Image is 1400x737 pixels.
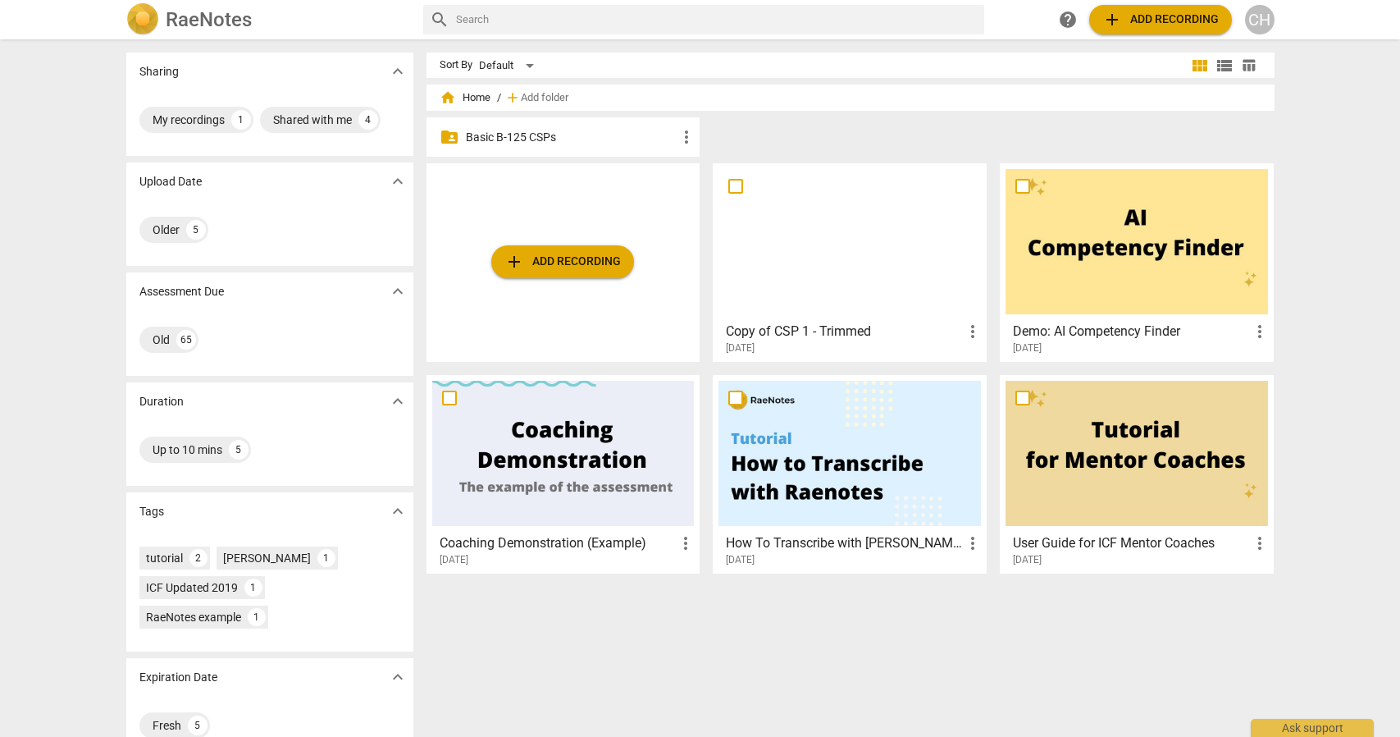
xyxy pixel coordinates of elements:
[1241,57,1256,73] span: table_chart
[385,169,410,194] button: Show more
[718,169,981,355] a: Copy of CSP 1 - Trimmed[DATE]
[385,665,410,689] button: Show more
[479,53,540,79] div: Default
[388,62,408,81] span: expand_more
[1251,719,1374,737] div: Ask support
[139,173,202,190] p: Upload Date
[1013,533,1250,553] h3: User Guide for ICF Mentor Coaches
[1058,10,1078,30] span: help
[440,89,490,106] span: Home
[440,89,456,106] span: home
[388,172,408,191] span: expand_more
[456,7,978,33] input: Search
[139,669,217,686] p: Expiration Date
[153,222,180,238] div: Older
[726,553,755,567] span: [DATE]
[229,440,249,460] div: 5
[1245,5,1275,34] button: CH
[1237,53,1261,78] button: Table view
[126,3,159,36] img: Logo
[432,381,695,566] a: Coaching Demonstration (Example)[DATE]
[1212,53,1237,78] button: List view
[521,92,568,104] span: Add folder
[440,533,677,553] h3: Coaching Demonstration (Example)
[139,503,164,520] p: Tags
[153,112,225,128] div: My recordings
[273,112,352,128] div: Shared with me
[388,667,408,687] span: expand_more
[248,608,266,626] div: 1
[1250,533,1270,553] span: more_vert
[385,59,410,84] button: Show more
[1102,10,1219,30] span: Add recording
[146,609,241,625] div: RaeNotes example
[139,393,184,410] p: Duration
[153,717,181,734] div: Fresh
[188,716,207,735] div: 5
[317,549,335,567] div: 1
[153,332,170,348] div: Old
[430,10,449,30] span: search
[385,279,410,304] button: Show more
[388,391,408,411] span: expand_more
[504,252,621,272] span: Add recording
[497,92,501,104] span: /
[166,8,252,31] h2: RaeNotes
[440,127,459,147] span: folder_shared
[466,129,677,146] p: Basic B-125 CSPs
[440,553,468,567] span: [DATE]
[1190,56,1210,76] span: view_module
[676,533,695,553] span: more_vert
[153,442,222,458] div: Up to 10 mins
[126,3,410,36] a: LogoRaeNotes
[176,330,196,350] div: 65
[726,322,963,341] h3: Copy of CSP 1 - Trimmed
[189,549,207,567] div: 2
[139,63,179,80] p: Sharing
[385,389,410,414] button: Show more
[358,110,378,130] div: 4
[1013,553,1042,567] span: [DATE]
[491,245,634,278] button: Upload
[726,533,963,553] h3: How To Transcribe with RaeNotes
[1102,10,1122,30] span: add
[504,252,524,272] span: add
[726,341,755,355] span: [DATE]
[186,220,206,240] div: 5
[1089,5,1232,34] button: Upload
[1053,5,1083,34] a: Help
[146,579,238,596] div: ICF Updated 2019
[504,89,521,106] span: add
[388,282,408,301] span: expand_more
[1215,56,1234,76] span: view_list
[244,579,262,597] div: 1
[677,127,696,147] span: more_vert
[146,550,183,566] div: tutorial
[388,501,408,521] span: expand_more
[440,59,472,71] div: Sort By
[385,499,410,524] button: Show more
[1250,322,1270,341] span: more_vert
[1188,53,1212,78] button: Tile view
[223,550,311,566] div: [PERSON_NAME]
[1013,322,1250,341] h3: Demo: AI Competency Finder
[1006,169,1268,355] a: Demo: AI Competency Finder[DATE]
[718,381,981,566] a: How To Transcribe with [PERSON_NAME][DATE]
[231,110,251,130] div: 1
[1006,381,1268,566] a: User Guide for ICF Mentor Coaches[DATE]
[139,283,224,300] p: Assessment Due
[1013,341,1042,355] span: [DATE]
[963,533,983,553] span: more_vert
[963,322,983,341] span: more_vert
